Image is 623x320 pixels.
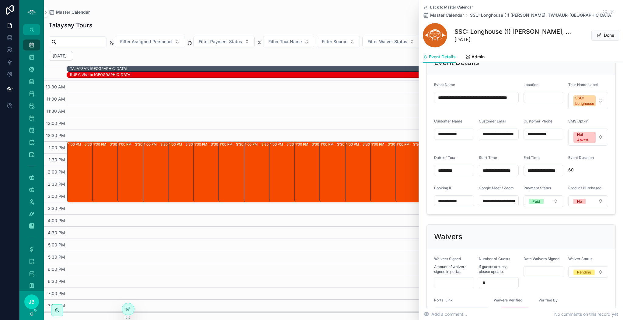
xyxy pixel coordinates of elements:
div: 1:00 PM – 3:30 PM [270,142,301,147]
div: scrollable content [19,35,44,291]
span: Date of Tour [434,155,456,160]
span: Back to Master Calendar [430,5,473,10]
span: Waivers Signed [434,256,461,261]
div: Not Asked [577,132,592,143]
div: 1:00 PM – 3:30 PMSSC: Longhouse (4) [PERSON_NAME], TW:QDXG-IWPA [294,142,337,202]
span: Customer Name [434,119,462,123]
span: Event Details [429,54,456,60]
span: 1:30 PM [47,157,67,162]
div: SSC: Longhouse [575,95,594,106]
div: Not Verified [505,308,525,313]
div: 1:00 PM – 3:30 PM [321,142,352,147]
div: Paid [532,199,540,204]
span: 10:30 AM [44,84,67,89]
span: Waivers Verified [494,298,522,302]
span: 2:30 PM [46,181,67,187]
span: 1:00 PM [47,145,67,150]
div: 1:00 PM – 3:30 PMSSC: Longhouse (1) [PERSON_NAME], TW:VSGK-UFVZ [345,142,388,202]
span: [DATE] [454,36,574,43]
span: Location [524,82,538,87]
div: 1:00 PM – 3:30 PM [295,142,327,147]
div: TALAYSAY: Japan [70,66,127,71]
div: 1:00 PM – 3:30 PMSSC: Longhouse (1) [PERSON_NAME], TW:SJCZ-HSMN [269,142,311,202]
span: Start Time [479,155,497,160]
span: 6:30 PM [46,279,67,284]
div: 1:00 PM – 3:30 PM [93,142,125,147]
span: No comments on this record yet [554,311,618,317]
div: 1:00 PM – 3:30 PMSSC: Longhouse (1) [PERSON_NAME], TW:AWAX-FNIA [118,142,160,202]
div: 1:00 PM – 3:30 PMSSC: Longhouse (2) [PERSON_NAME], TW:FMIJ-CZQD [67,142,110,202]
span: Master Calendar [430,12,464,18]
span: 11:00 AM [45,96,67,102]
span: 12:00 PM [44,121,67,126]
span: 2:00 PM [46,169,67,174]
div: 1:00 PM – 3:30 PMSSC: Longhouse (2) [PERSON_NAME], TW:JGWU-NSPN [92,142,135,202]
button: Select Button [263,36,314,47]
span: SMS Opt-In [568,119,588,123]
a: Admin [465,51,485,64]
span: 4:00 PM [46,218,67,223]
span: 60 [568,167,608,173]
span: Filter Assigned Personnel [120,39,172,45]
a: Master Calendar [49,9,90,15]
a: SSC: Longhouse (1) [PERSON_NAME], TW:UAUR-[GEOGRAPHIC_DATA] [470,12,613,18]
span: Filter Payment Status [199,39,242,45]
span: Waiver Status [568,256,592,261]
span: 7:00 PM [47,291,67,296]
span: Payment Status [524,186,551,190]
button: Select Button [115,36,185,47]
span: Tour Name Label [568,82,598,87]
div: 1:00 PM – 3:30 PM [169,142,200,147]
span: Master Calendar [56,9,90,15]
div: 1:00 PM – 3:30 PM [346,142,378,147]
span: Event Duration [568,155,594,160]
span: Booking ID [434,186,453,190]
span: 3:00 PM [46,194,67,199]
div: RUBY: Visit to Ottawa [70,72,131,77]
button: Select Button [362,36,420,47]
div: 1:00 PM – 3:30 PM [397,142,428,147]
span: Add a comment... [424,311,467,317]
span: Portal Link [434,298,453,302]
div: 1:00 PM – 3:30 PM [144,142,175,147]
div: RUBY: Visit to [GEOGRAPHIC_DATA] [70,72,131,77]
span: Amount of waivers signed in portal. [434,264,474,274]
span: Verified By [538,298,558,302]
div: Pending [577,270,591,275]
span: 5:00 PM [47,242,67,247]
div: 1:00 PM – 3:30 PM [194,142,226,147]
button: Done [591,30,619,41]
button: Select Button [568,129,608,146]
h1: Talaysay Tours [49,21,92,29]
span: Admin [472,54,485,60]
div: 1:00 PM – 3:30 PM [119,142,150,147]
div: 1:00 PM – 3:30 PMSSC: Longhouse (1) [PERSON_NAME], TW:BVCH-ECFX [193,142,236,202]
button: Select Button [317,36,360,47]
span: Customer Phone [524,119,552,123]
div: 1:00 PM – 3:30 PMSSC: Longhouse (2) [PERSON_NAME], TW:QDPB-AAPP [244,142,286,202]
button: Select Button [568,266,608,278]
span: Google Meet / Zoom [479,186,514,190]
div: 1:00 PM – 3:30 PMSSC: Longhouse (2) [PERSON_NAME], [GEOGRAPHIC_DATA]:KMTM-[GEOGRAPHIC_DATA] [168,142,211,202]
button: Select Button [524,195,563,207]
button: Select Button [568,195,608,207]
div: TALAYSAY: [GEOGRAPHIC_DATA] [70,66,127,71]
h1: SSC: Longhouse (1) [PERSON_NAME], TW:UAUR-[GEOGRAPHIC_DATA] [454,27,574,36]
span: End Time [524,155,540,160]
span: 4:30 PM [46,230,67,235]
div: 1:00 PM – 3:30 PMSSC: Longhouse (2) [PERSON_NAME] and [PERSON_NAME], TW:JIAX-WUHD [371,142,413,202]
div: 1:00 PM – 3:30 PM [371,142,403,147]
div: No [577,199,582,204]
div: 1:00 PM – 3:30 PM [68,142,99,147]
div: 1:00 PM – 3:30 PMSSC: Longhouse (2) [PERSON_NAME], TW:AZFW-MEGZ [143,142,185,202]
span: 7:30 PM [47,303,67,308]
span: Number of Guests [479,256,510,261]
span: 6:00 PM [46,267,67,272]
div: 1:00 PM – 3:30 PMSSC: Longhouse (1) Ainsley Camps, TW:WFCB-EJXP [396,142,438,202]
img: App logo [27,7,37,17]
h2: Waivers [434,232,462,242]
span: Customer Email [479,119,506,123]
span: Filter Source [322,39,347,45]
span: Event Name [434,82,455,87]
